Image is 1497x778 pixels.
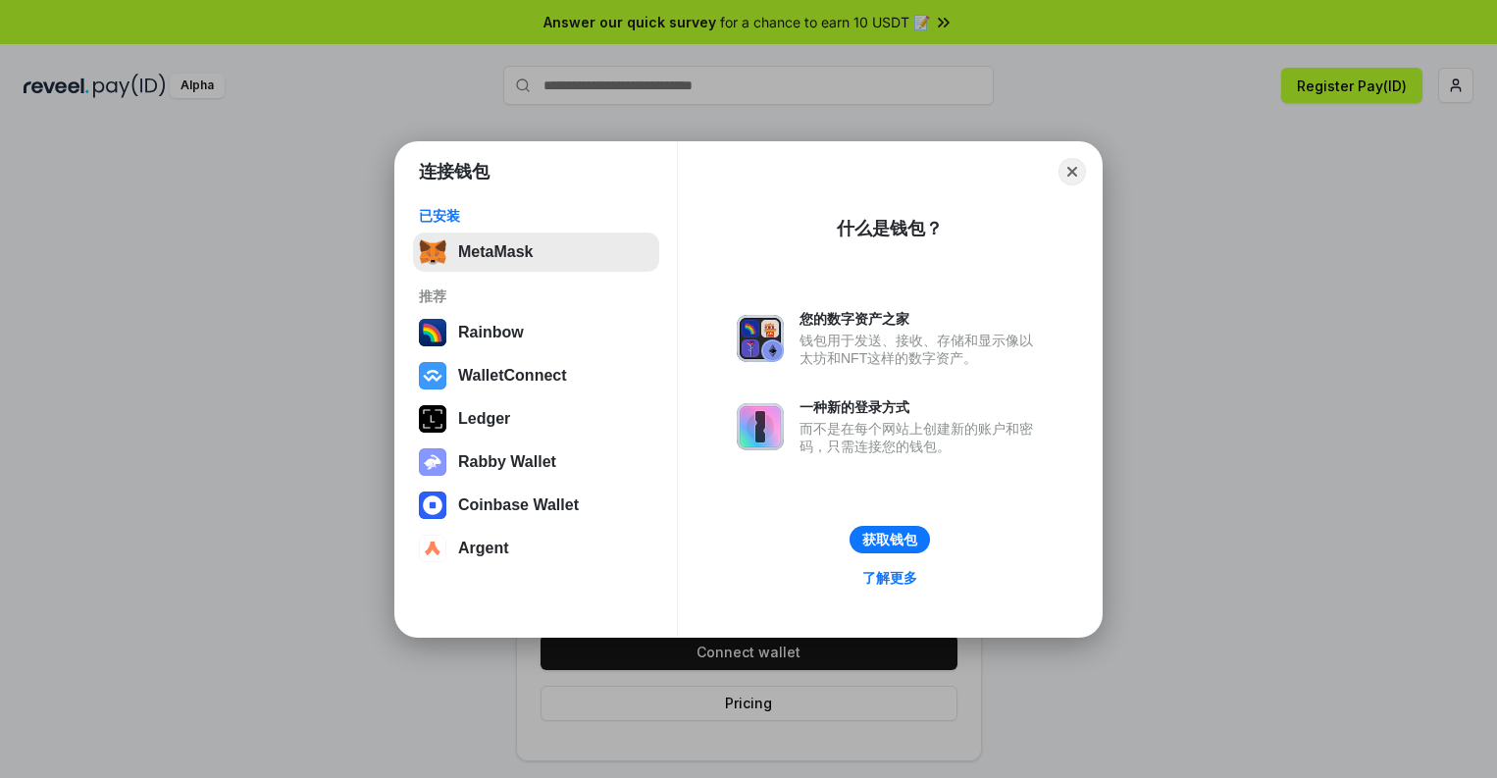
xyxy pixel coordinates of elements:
button: Argent [413,529,659,568]
img: svg+xml,%3Csvg%20xmlns%3D%22http%3A%2F%2Fwww.w3.org%2F2000%2Fsvg%22%20fill%3D%22none%22%20viewBox... [737,315,784,362]
img: svg+xml,%3Csvg%20xmlns%3D%22http%3A%2F%2Fwww.w3.org%2F2000%2Fsvg%22%20fill%3D%22none%22%20viewBox... [419,448,446,476]
div: 钱包用于发送、接收、存储和显示像以太坊和NFT这样的数字资产。 [800,332,1043,367]
h1: 连接钱包 [419,160,490,183]
div: 什么是钱包？ [837,217,943,240]
img: svg+xml,%3Csvg%20fill%3D%22none%22%20height%3D%2233%22%20viewBox%3D%220%200%2035%2033%22%20width%... [419,238,446,266]
div: Coinbase Wallet [458,496,579,514]
img: svg+xml,%3Csvg%20width%3D%22120%22%20height%3D%22120%22%20viewBox%3D%220%200%20120%20120%22%20fil... [419,319,446,346]
button: Ledger [413,399,659,439]
button: Coinbase Wallet [413,486,659,525]
div: 获取钱包 [862,531,917,548]
div: 推荐 [419,287,653,305]
button: 获取钱包 [850,526,930,553]
div: MetaMask [458,243,533,261]
div: Rabby Wallet [458,453,556,471]
img: svg+xml,%3Csvg%20width%3D%2228%22%20height%3D%2228%22%20viewBox%3D%220%200%2028%2028%22%20fill%3D... [419,492,446,519]
div: 您的数字资产之家 [800,310,1043,328]
a: 了解更多 [851,565,929,591]
button: Rainbow [413,313,659,352]
img: svg+xml,%3Csvg%20xmlns%3D%22http%3A%2F%2Fwww.w3.org%2F2000%2Fsvg%22%20fill%3D%22none%22%20viewBox... [737,403,784,450]
div: WalletConnect [458,367,567,385]
div: 了解更多 [862,569,917,587]
button: MetaMask [413,233,659,272]
div: 一种新的登录方式 [800,398,1043,416]
img: svg+xml,%3Csvg%20width%3D%2228%22%20height%3D%2228%22%20viewBox%3D%220%200%2028%2028%22%20fill%3D... [419,535,446,562]
div: Rainbow [458,324,524,341]
div: Ledger [458,410,510,428]
button: WalletConnect [413,356,659,395]
div: Argent [458,540,509,557]
div: 已安装 [419,207,653,225]
button: Rabby Wallet [413,442,659,482]
img: svg+xml,%3Csvg%20xmlns%3D%22http%3A%2F%2Fwww.w3.org%2F2000%2Fsvg%22%20width%3D%2228%22%20height%3... [419,405,446,433]
img: svg+xml,%3Csvg%20width%3D%2228%22%20height%3D%2228%22%20viewBox%3D%220%200%2028%2028%22%20fill%3D... [419,362,446,389]
div: 而不是在每个网站上创建新的账户和密码，只需连接您的钱包。 [800,420,1043,455]
button: Close [1058,158,1086,185]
